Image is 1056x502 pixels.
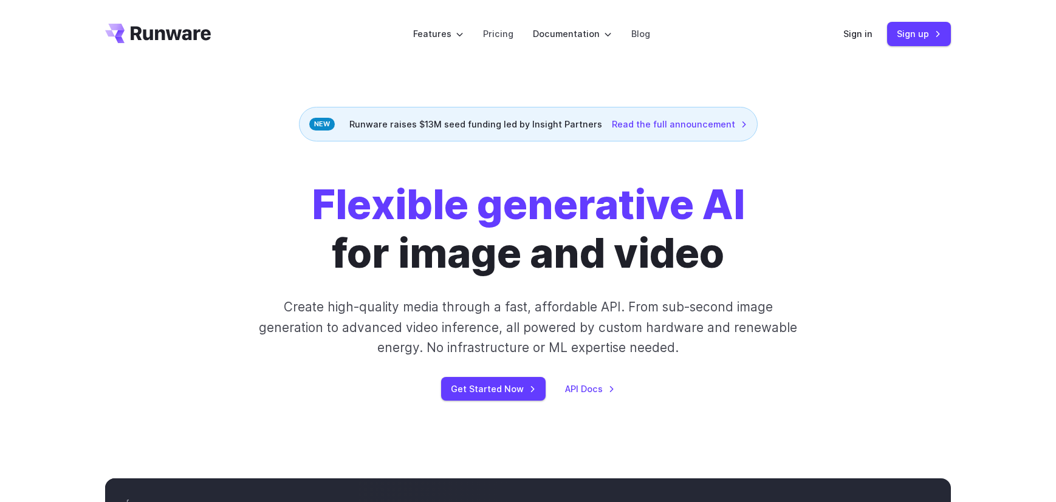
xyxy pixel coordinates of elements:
a: Blog [631,27,650,41]
strong: Flexible generative AI [312,180,745,229]
div: Runware raises $13M seed funding led by Insight Partners [299,107,758,141]
p: Create high-quality media through a fast, affordable API. From sub-second image generation to adv... [258,297,799,358]
a: Pricing [483,27,513,41]
label: Features [413,27,464,41]
a: Get Started Now [441,377,546,401]
a: API Docs [565,382,615,396]
a: Sign up [887,22,951,46]
a: Sign in [843,27,873,41]
a: Go to / [105,24,211,43]
label: Documentation [533,27,612,41]
h1: for image and video [312,180,745,277]
a: Read the full announcement [612,117,747,131]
